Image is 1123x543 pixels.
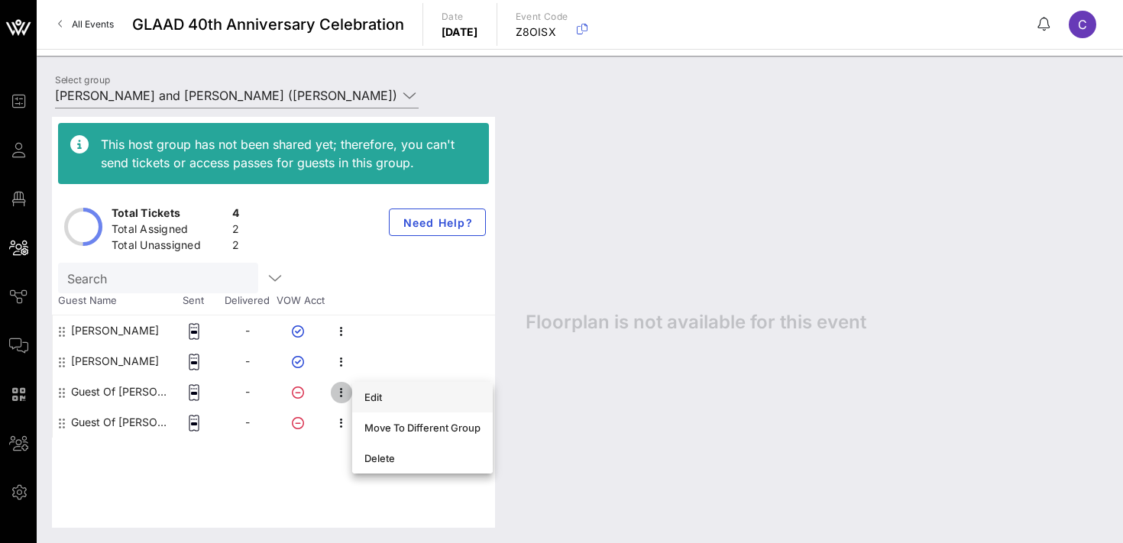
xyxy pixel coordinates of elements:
[273,293,327,309] span: VOW Acct
[112,238,226,257] div: Total Unassigned
[364,452,481,464] div: Delete
[71,315,159,346] div: Aidan Madigan-Curtis
[1078,17,1087,32] span: C
[232,238,239,257] div: 2
[112,205,226,225] div: Total Tickets
[245,354,250,367] span: -
[72,18,114,30] span: All Events
[167,293,220,309] span: Sent
[49,12,123,37] a: All Events
[232,221,239,241] div: 2
[402,216,473,229] span: Need Help?
[101,135,477,172] div: This host group has not been shared yet; therefore, you can't send tickets or access passes for g...
[389,208,486,236] button: Need Help?
[220,293,273,309] span: Delivered
[112,221,226,241] div: Total Assigned
[132,13,404,36] span: GLAAD 40th Anniversary Celebration
[55,74,110,86] label: Select group
[516,9,568,24] p: Event Code
[516,24,568,40] p: Z8OISX
[526,311,866,334] span: Floorplan is not available for this event
[232,205,239,225] div: 4
[1069,11,1096,38] div: C
[364,422,481,434] div: Move To Different Group
[364,391,481,403] div: Edit
[442,9,478,24] p: Date
[245,324,250,337] span: -
[71,346,159,377] div: Chrystal Madigan-Curtis
[71,407,167,438] div: Guest Of Aidan and Chrystal Madigan-Curtis
[442,24,478,40] p: [DATE]
[245,385,250,398] span: -
[52,293,167,309] span: Guest Name
[71,377,167,407] div: Guest Of Aidan and Chrystal Madigan-Curtis
[245,415,250,428] span: -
